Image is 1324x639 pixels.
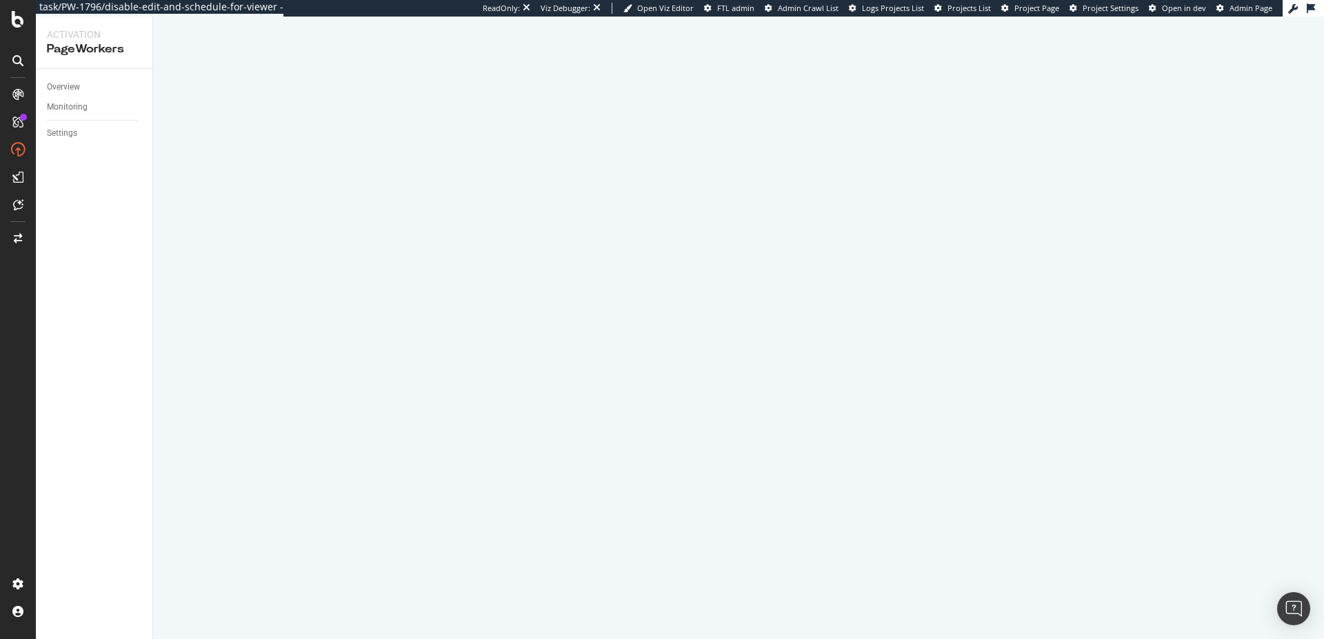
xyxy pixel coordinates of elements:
a: Project Page [1001,3,1059,14]
a: Settings [47,126,143,141]
span: Open in dev [1162,3,1206,13]
span: Open Viz Editor [637,3,694,13]
span: Admin Page [1230,3,1272,13]
a: Projects List [934,3,991,14]
span: FTL admin [717,3,754,13]
div: Activation [47,28,141,41]
a: Monitoring [47,100,143,114]
span: Project Settings [1083,3,1139,13]
a: Open Viz Editor [623,3,694,14]
div: ReadOnly: [483,3,520,14]
a: FTL admin [704,3,754,14]
span: Project Page [1014,3,1059,13]
div: Monitoring [47,100,88,114]
div: animation [689,292,788,342]
a: Overview [47,80,143,94]
span: Projects List [947,3,991,13]
span: Logs Projects List [862,3,924,13]
a: Logs Projects List [849,3,924,14]
div: Open Intercom Messenger [1277,592,1310,625]
div: Viz Debugger: [541,3,590,14]
div: PageWorkers [47,41,141,57]
a: Project Settings [1070,3,1139,14]
a: Admin Page [1216,3,1272,14]
span: Admin Crawl List [778,3,839,13]
a: Open in dev [1149,3,1206,14]
a: Admin Crawl List [765,3,839,14]
div: Overview [47,80,80,94]
div: Settings [47,126,77,141]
